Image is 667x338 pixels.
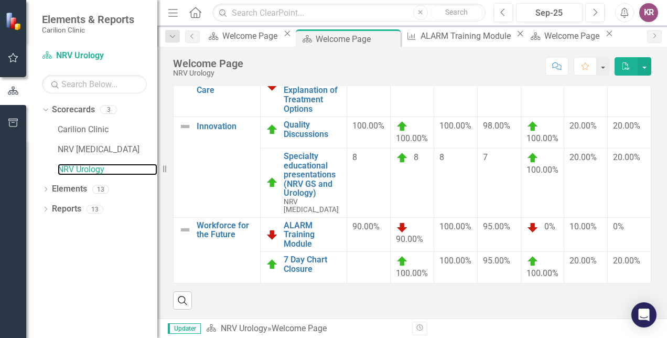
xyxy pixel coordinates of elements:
[613,121,640,131] span: 20.00%
[168,323,201,334] span: Updater
[396,234,423,244] span: 90.00%
[260,149,347,218] td: Double-Click to Edit Right Click for Context Menu
[483,256,510,266] span: 95.00%
[266,79,278,92] img: Below Plan
[284,255,342,273] a: 7 Day Chart Closure
[439,152,444,162] span: 8
[516,3,583,22] button: Sep-25
[396,268,428,278] span: 100.00%
[569,152,597,162] span: 20.00%
[222,29,281,43] div: Welcome Page
[396,120,408,133] img: On Target
[174,217,261,283] td: Double-Click to Edit Right Click for Context Menu
[100,105,117,114] div: 3
[526,152,539,164] img: On Target
[520,7,579,19] div: Sep-25
[284,58,342,114] a: Patient Experience: Care Provider Explanation of Treatment Options
[439,221,471,231] span: 100.00%
[431,5,483,20] button: Search
[52,183,87,195] a: Elements
[221,323,267,333] a: NRV Urology
[179,120,191,133] img: Not Defined
[92,185,109,194] div: 13
[58,144,157,156] a: NRV [MEDICAL_DATA]
[439,256,471,266] span: 100.00%
[42,50,147,62] a: NRV Urology
[284,152,342,198] a: Specialty educational presentations (NRV GS and Urology)
[260,217,347,252] td: Double-Click to Edit Right Click for Context Menu
[483,221,510,231] span: 95.00%
[526,165,558,175] span: 100.00%
[526,133,558,143] span: 100.00%
[396,255,408,268] img: On Target
[631,302,657,328] div: Open Intercom Messenger
[266,123,278,136] img: On Target
[42,13,134,26] span: Elements & Reports
[352,221,380,231] span: 90.00%
[414,152,418,162] span: 8
[52,104,95,116] a: Scorecards
[197,122,255,131] a: Innovation
[613,152,640,162] span: 20.00%
[527,29,603,43] a: Welcome Page
[421,29,514,43] div: ALARM Training Module
[483,152,488,162] span: 7
[284,197,339,214] span: NRV [MEDICAL_DATA]
[260,117,347,149] td: Double-Click to Edit Right Click for Context Menu
[613,221,624,231] span: 0%
[58,124,157,136] a: Carilion Clinic
[316,33,398,46] div: Welcome Page
[639,3,658,22] button: KR
[544,221,555,231] span: 0%
[260,55,347,117] td: Double-Click to Edit Right Click for Context Menu
[352,152,357,162] span: 8
[569,221,597,231] span: 10.00%
[284,221,342,249] a: ALARM Training Module
[52,203,81,215] a: Reports
[526,255,539,268] img: On Target
[173,58,243,69] div: Welcome Page
[352,121,384,131] span: 100.00%
[179,224,191,236] img: Not Defined
[284,120,342,139] a: Quality Discussions
[396,152,408,164] img: On Target
[205,29,281,43] a: Welcome Page
[5,12,24,30] img: ClearPoint Strategy
[260,252,347,283] td: Double-Click to Edit Right Click for Context Menu
[206,323,404,335] div: »
[266,176,278,189] img: On Target
[396,221,408,234] img: Below Plan
[613,256,640,266] span: 20.00%
[42,26,134,34] small: Carilion Clinic
[483,121,510,131] span: 98.00%
[266,228,278,241] img: Below Plan
[403,29,513,43] a: ALARM Training Module
[173,69,243,77] div: NRV Urology
[87,205,103,214] div: 13
[526,221,539,234] img: Below Plan
[266,258,278,271] img: On Target
[174,117,261,217] td: Double-Click to Edit Right Click for Context Menu
[526,120,539,133] img: On Target
[439,121,471,131] span: 100.00%
[58,164,157,176] a: NRV Urology
[197,221,255,239] a: Workforce for the Future
[544,29,603,43] div: Welcome Page
[272,323,327,333] div: Welcome Page
[174,55,261,117] td: Double-Click to Edit Right Click for Context Menu
[526,268,558,278] span: 100.00%
[212,4,486,22] input: Search ClearPoint...
[396,133,428,143] span: 100.00%
[569,121,597,131] span: 20.00%
[42,75,147,93] input: Search Below...
[445,8,468,16] span: Search
[569,256,597,266] span: 20.00%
